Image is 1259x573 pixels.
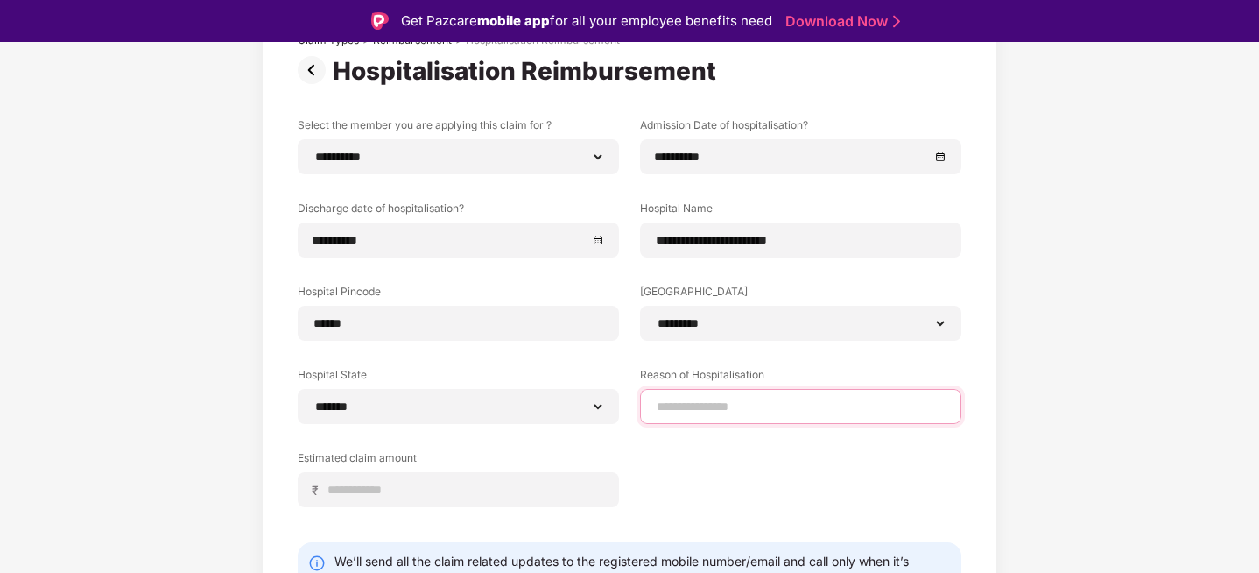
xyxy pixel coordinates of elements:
[298,284,619,306] label: Hospital Pincode
[477,12,550,29] strong: mobile app
[640,117,961,139] label: Admission Date of hospitalisation?
[893,12,900,31] img: Stroke
[298,117,619,139] label: Select the member you are applying this claim for ?
[640,367,961,389] label: Reason of Hospitalisation
[298,450,619,472] label: Estimated claim amount
[298,56,333,84] img: svg+xml;base64,PHN2ZyBpZD0iUHJldi0zMngzMiIgeG1sbnM9Imh0dHA6Ly93d3cudzMub3JnLzIwMDAvc3ZnIiB3aWR0aD...
[640,201,961,223] label: Hospital Name
[401,11,772,32] div: Get Pazcare for all your employee benefits need
[298,367,619,389] label: Hospital State
[371,12,389,30] img: Logo
[785,12,895,31] a: Download Now
[333,56,723,86] div: Hospitalisation Reimbursement
[312,482,326,499] span: ₹
[308,555,326,572] img: svg+xml;base64,PHN2ZyBpZD0iSW5mby0yMHgyMCIgeG1sbnM9Imh0dHA6Ly93d3cudzMub3JnLzIwMDAvc3ZnIiB3aWR0aD...
[640,284,961,306] label: [GEOGRAPHIC_DATA]
[298,201,619,223] label: Discharge date of hospitalisation?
